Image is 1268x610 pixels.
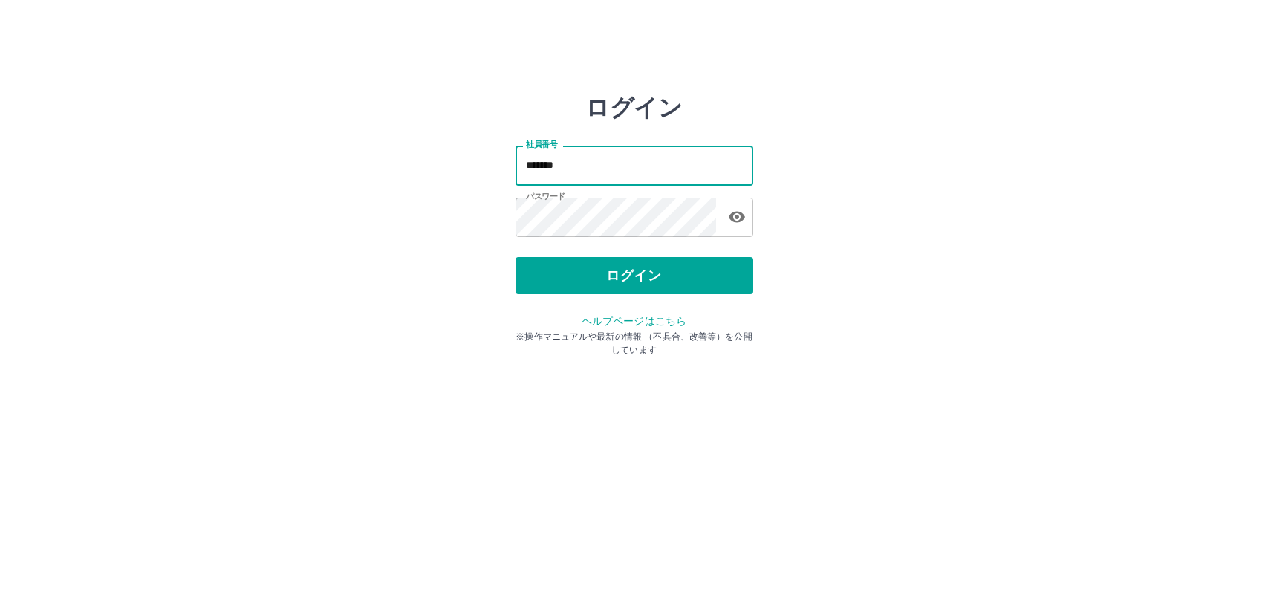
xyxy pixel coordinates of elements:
[516,257,753,294] button: ログイン
[585,94,683,122] h2: ログイン
[516,330,753,357] p: ※操作マニュアルや最新の情報 （不具合、改善等）を公開しています
[526,191,565,202] label: パスワード
[582,315,686,327] a: ヘルプページはこちら
[526,139,557,150] label: 社員番号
